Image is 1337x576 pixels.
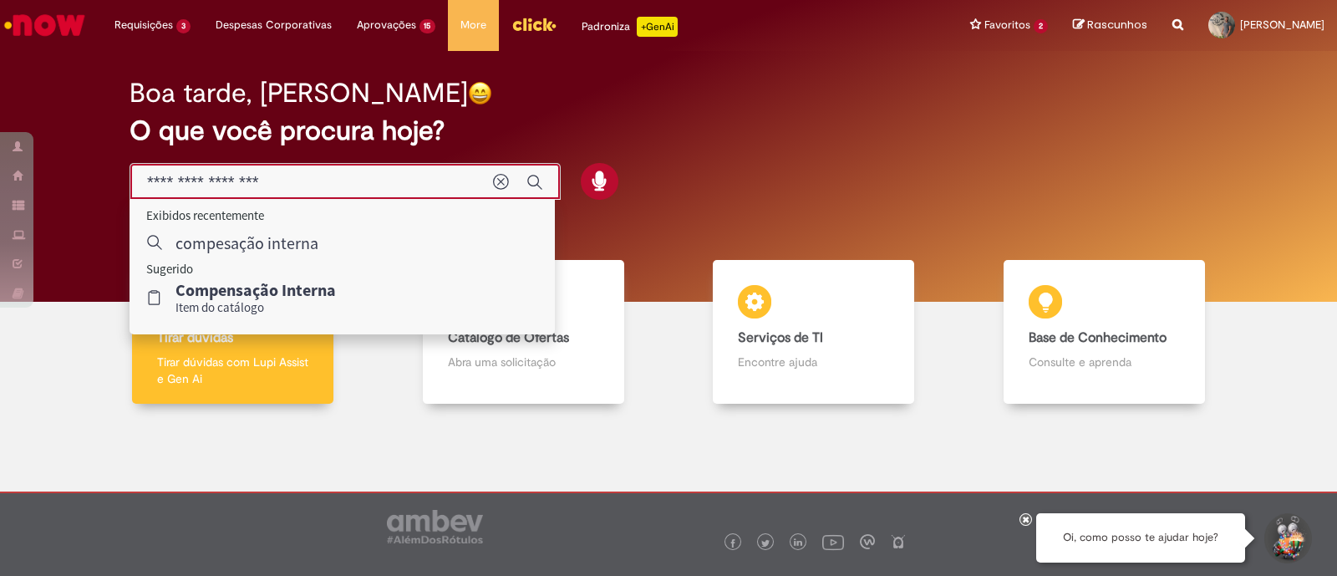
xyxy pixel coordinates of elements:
p: Abra uma solicitação [448,354,599,370]
b: Catálogo de Ofertas [448,329,569,346]
span: Requisições [114,17,173,33]
b: Serviços de TI [738,329,823,346]
div: Oi, como posso te ajudar hoje? [1036,513,1245,563]
img: logo_footer_ambev_rotulo_gray.png [387,510,483,543]
span: 15 [419,19,436,33]
h2: Boa tarde, [PERSON_NAME] [130,79,468,108]
a: Serviços de TI Encontre ajuda [668,260,959,405]
span: 2 [1034,19,1048,33]
p: +GenAi [637,17,678,37]
a: Rascunhos [1073,18,1147,33]
p: Consulte e aprenda [1029,354,1180,370]
b: Tirar dúvidas [157,329,233,346]
b: Base de Conhecimento [1029,329,1167,346]
a: Tirar dúvidas Tirar dúvidas com Lupi Assist e Gen Ai [88,260,379,405]
span: Despesas Corporativas [216,17,332,33]
img: happy-face.png [468,81,492,105]
img: ServiceNow [2,8,88,42]
span: Rascunhos [1087,17,1147,33]
span: 3 [176,19,191,33]
img: click_logo_yellow_360x200.png [511,12,557,37]
img: logo_footer_twitter.png [761,539,770,548]
h2: O que você procura hoje? [130,116,1207,145]
button: Iniciar Conversa de Suporte [1262,513,1312,563]
div: Padroniza [582,17,678,37]
img: logo_footer_facebook.png [729,539,737,548]
p: Tirar dúvidas com Lupi Assist e Gen Ai [157,354,308,387]
img: logo_footer_youtube.png [822,531,844,553]
span: Favoritos [984,17,1030,33]
img: logo_footer_workplace.png [860,534,875,549]
span: [PERSON_NAME] [1240,18,1324,32]
a: Base de Conhecimento Consulte e aprenda [959,260,1250,405]
p: Encontre ajuda [738,354,889,370]
img: logo_footer_naosei.png [891,534,906,549]
img: logo_footer_linkedin.png [794,538,802,548]
span: Aprovações [357,17,416,33]
span: More [460,17,486,33]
